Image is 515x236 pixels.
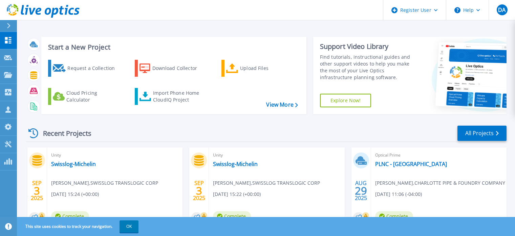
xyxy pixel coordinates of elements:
span: [PERSON_NAME] , SWISSLOG TRANSLOGIC CORP [213,179,320,187]
a: Upload Files [221,60,297,77]
div: Recent Projects [26,125,101,142]
a: Download Collector [135,60,210,77]
span: DA [498,7,506,13]
a: Explore Now! [320,94,371,107]
div: Find tutorials, instructional guides and other support videos to help you make the most of your L... [320,54,417,81]
div: Support Video Library [320,42,417,51]
a: All Projects [457,126,507,141]
div: SEP 2025 [193,178,206,203]
span: [PERSON_NAME] , CHARLOTTE PIPE & FOUNDRY COMPANY [375,179,505,187]
span: 3 [196,188,202,194]
a: PLNC - [GEOGRAPHIC_DATA] [375,161,447,167]
div: Cloud Pricing Calculator [66,90,121,103]
span: [DATE] 15:22 (+00:00) [213,190,261,198]
span: Complete [213,211,251,221]
a: Request a Collection [48,60,124,77]
span: [PERSON_NAME] , SWISSLOG TRANSLOGIC CORP [51,179,158,187]
div: Upload Files [240,61,294,75]
a: View More [266,102,298,108]
a: Swisslog-Michelin [51,161,96,167]
a: Cloud Pricing Calculator [48,88,124,105]
span: Optical Prime [375,151,502,159]
span: Unity [213,151,340,159]
span: 29 [355,188,367,194]
div: AUG 2025 [355,178,367,203]
h3: Start a New Project [48,43,298,51]
div: SEP 2025 [30,178,43,203]
span: This site uses cookies to track your navigation. [19,220,138,233]
span: [DATE] 11:06 (-04:00) [375,190,422,198]
div: Request a Collection [67,61,122,75]
div: Download Collector [152,61,207,75]
span: 3 [34,188,40,194]
a: Swisslog-Michelin [213,161,258,167]
span: Complete [375,211,413,221]
div: Import Phone Home CloudIQ Project [153,90,206,103]
span: Complete [51,211,89,221]
span: Unity [51,151,178,159]
span: [DATE] 15:24 (+00:00) [51,190,99,198]
button: OK [120,220,138,233]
